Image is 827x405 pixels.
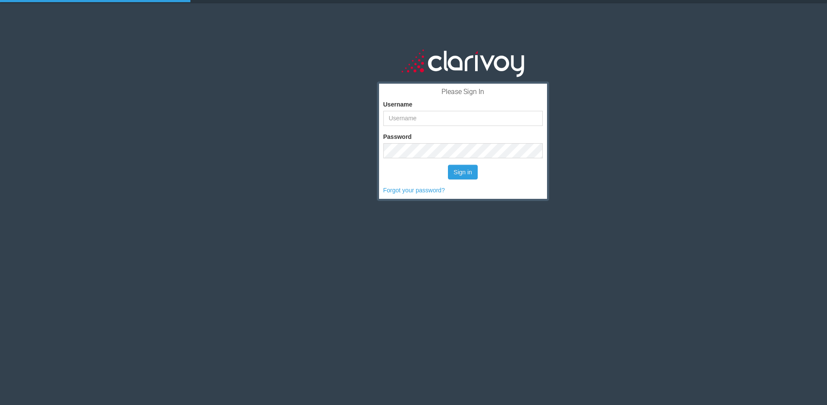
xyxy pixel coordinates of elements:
a: Forgot your password? [383,187,445,194]
label: Password [383,132,412,141]
img: clarivoy_whitetext_transbg.svg [401,47,524,78]
h3: Please Sign In [383,88,543,96]
button: Sign in [448,165,478,179]
label: Username [383,100,413,109]
input: Username [383,111,543,126]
